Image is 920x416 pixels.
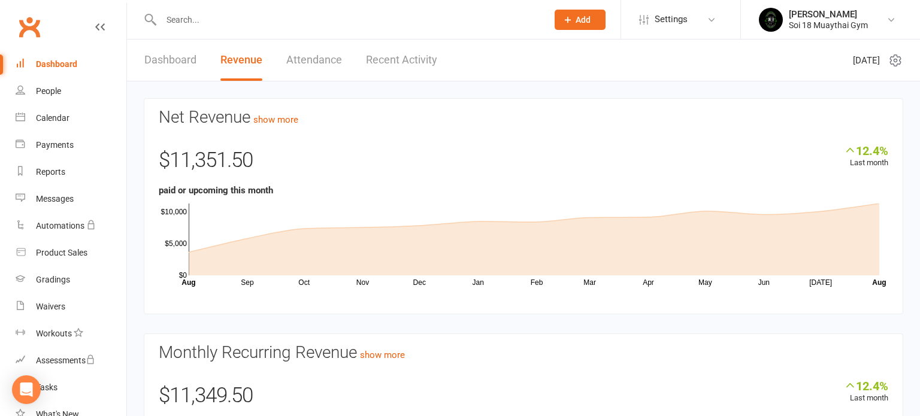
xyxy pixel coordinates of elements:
[36,382,57,392] div: Tasks
[36,167,65,177] div: Reports
[159,344,888,362] h3: Monthly Recurring Revenue
[36,302,65,311] div: Waivers
[16,132,126,159] a: Payments
[555,10,606,30] button: Add
[576,15,591,25] span: Add
[36,59,77,69] div: Dashboard
[36,113,69,123] div: Calendar
[286,40,342,81] a: Attendance
[16,51,126,78] a: Dashboard
[16,347,126,374] a: Assessments
[789,20,868,31] div: Soi 18 Muaythai Gym
[158,11,539,28] input: Search...
[360,350,405,360] a: show more
[844,144,888,169] div: Last month
[36,194,74,204] div: Messages
[14,12,44,42] a: Clubworx
[36,275,70,284] div: Gradings
[16,239,126,266] a: Product Sales
[159,185,273,196] strong: paid or upcoming this month
[159,144,888,183] div: $11,351.50
[36,221,84,230] div: Automations
[36,329,72,338] div: Workouts
[36,140,74,150] div: Payments
[253,114,298,125] a: show more
[844,379,888,392] div: 12.4%
[144,40,196,81] a: Dashboard
[853,53,880,68] span: [DATE]
[16,159,126,186] a: Reports
[16,186,126,212] a: Messages
[844,144,888,157] div: 12.4%
[16,78,126,105] a: People
[36,248,87,257] div: Product Sales
[655,6,688,33] span: Settings
[16,320,126,347] a: Workouts
[16,212,126,239] a: Automations
[844,379,888,405] div: Last month
[36,356,95,365] div: Assessments
[16,105,126,132] a: Calendar
[36,86,61,96] div: People
[366,40,437,81] a: Recent Activity
[16,266,126,293] a: Gradings
[16,374,126,401] a: Tasks
[12,375,41,404] div: Open Intercom Messenger
[16,293,126,320] a: Waivers
[159,108,888,127] h3: Net Revenue
[759,8,783,32] img: thumb_image1716960047.png
[220,40,262,81] a: Revenue
[789,9,868,20] div: [PERSON_NAME]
